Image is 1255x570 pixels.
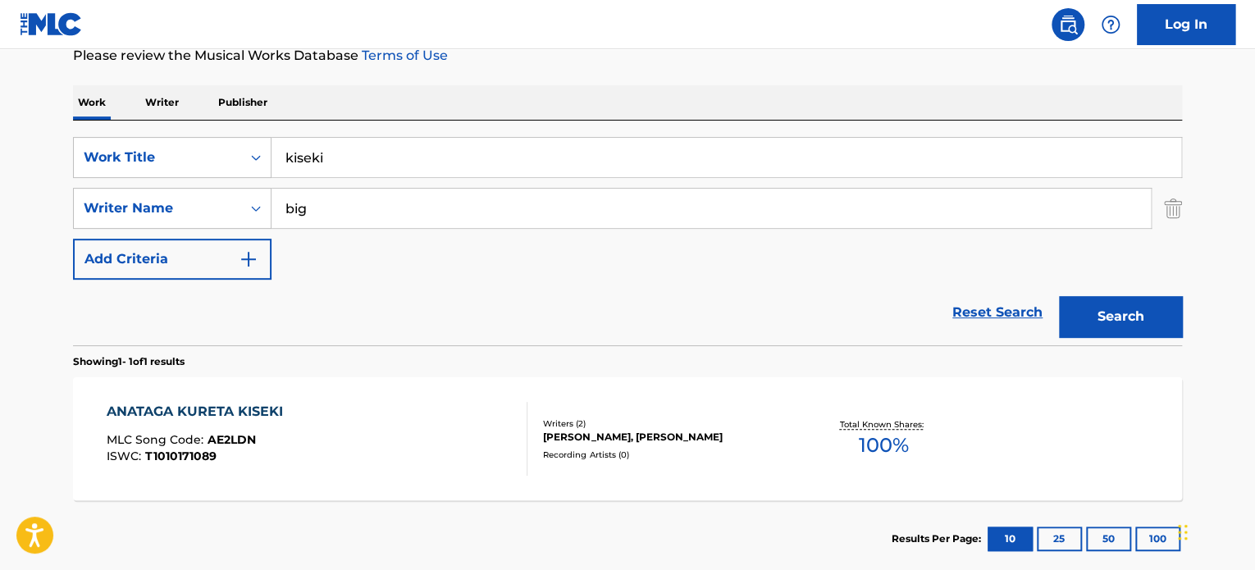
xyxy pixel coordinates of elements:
[1178,508,1188,557] div: Μεταφορά
[1094,8,1127,41] div: Help
[1173,491,1255,570] div: Widget συνομιλίας
[20,12,83,36] img: MLC Logo
[543,449,791,461] div: Recording Artists ( 0 )
[543,417,791,430] div: Writers ( 2 )
[73,137,1182,345] form: Search Form
[107,402,291,422] div: ANATAGA KURETA KISEKI
[1059,296,1182,337] button: Search
[73,239,272,280] button: Add Criteria
[1086,527,1131,551] button: 50
[1101,15,1120,34] img: help
[145,449,217,463] span: T1010171089
[1137,4,1235,45] a: Log In
[140,85,184,120] p: Writer
[892,531,985,546] p: Results Per Page:
[73,377,1182,500] a: ANATAGA KURETA KISEKIMLC Song Code:AE2LDNISWC:T1010171089Writers (2)[PERSON_NAME], [PERSON_NAME]R...
[84,148,231,167] div: Work Title
[1058,15,1078,34] img: search
[1052,8,1084,41] a: Public Search
[208,432,256,447] span: AE2LDN
[107,432,208,447] span: MLC Song Code :
[1037,527,1082,551] button: 25
[543,430,791,445] div: [PERSON_NAME], [PERSON_NAME]
[73,85,111,120] p: Work
[239,249,258,269] img: 9d2ae6d4665cec9f34b9.svg
[988,527,1033,551] button: 10
[73,354,185,369] p: Showing 1 - 1 of 1 results
[107,449,145,463] span: ISWC :
[213,85,272,120] p: Publisher
[858,431,908,460] span: 100 %
[1135,527,1180,551] button: 100
[73,46,1182,66] p: Please review the Musical Works Database
[1164,188,1182,229] img: Delete Criterion
[1173,491,1255,570] iframe: Chat Widget
[944,294,1051,331] a: Reset Search
[358,48,448,63] a: Terms of Use
[84,198,231,218] div: Writer Name
[839,418,927,431] p: Total Known Shares:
